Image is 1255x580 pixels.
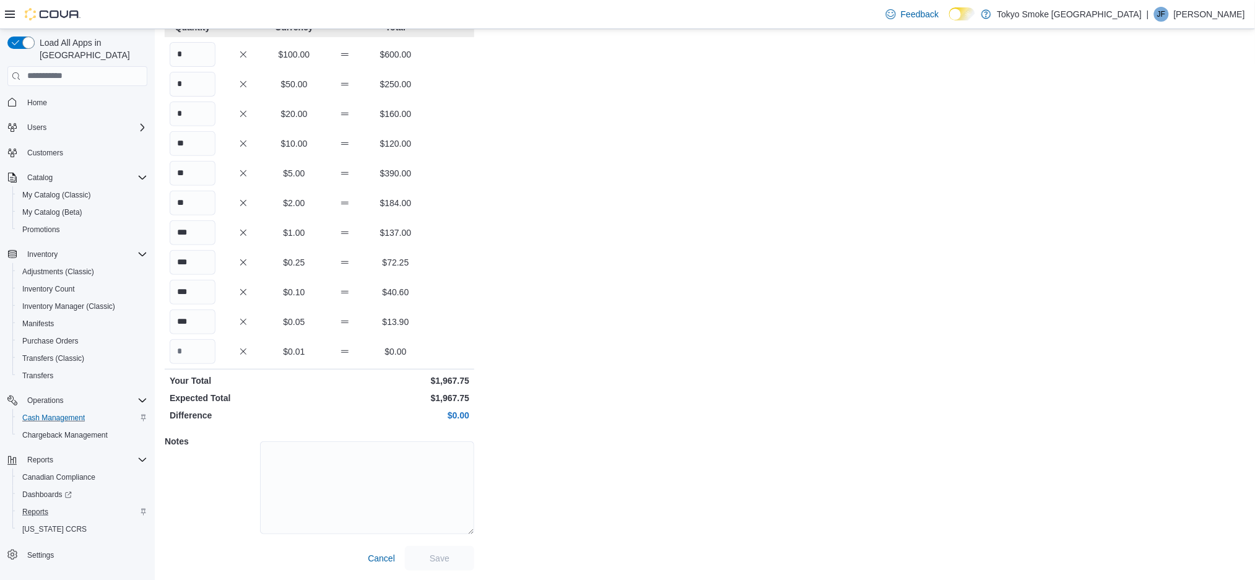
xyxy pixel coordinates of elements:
button: Inventory Manager (Classic) [12,298,152,315]
a: Home [22,95,52,110]
p: Expected Total [170,392,317,404]
span: Customers [22,145,147,160]
p: $1,967.75 [322,392,469,404]
span: Inventory Manager (Classic) [22,301,115,311]
button: Inventory [2,246,152,263]
span: Transfers [22,371,53,381]
button: Reports [22,452,58,467]
input: Quantity [170,102,215,126]
a: Adjustments (Classic) [17,264,99,279]
p: $2.00 [271,197,317,209]
span: Inventory Count [17,282,147,296]
p: $100.00 [271,48,317,61]
p: $0.00 [373,345,419,358]
input: Dark Mode [949,7,975,20]
span: Users [22,120,147,135]
p: $390.00 [373,167,419,180]
a: Dashboards [12,486,152,503]
p: $0.05 [271,316,317,328]
button: Canadian Compliance [12,469,152,486]
input: Quantity [170,250,215,275]
a: Inventory Manager (Classic) [17,299,120,314]
a: My Catalog (Classic) [17,188,96,202]
p: $50.00 [271,78,317,90]
p: $0.25 [271,256,317,269]
input: Quantity [170,191,215,215]
button: Cancel [363,546,400,571]
a: Transfers (Classic) [17,351,89,366]
a: Settings [22,548,59,563]
span: Transfers [17,368,147,383]
span: Reports [17,504,147,519]
button: [US_STATE] CCRS [12,521,152,538]
p: $137.00 [373,227,419,239]
a: Feedback [881,2,944,27]
button: Save [405,546,474,571]
a: Canadian Compliance [17,470,100,485]
p: $5.00 [271,167,317,180]
span: Canadian Compliance [22,472,95,482]
span: [US_STATE] CCRS [22,524,87,534]
span: Chargeback Management [17,428,147,443]
p: Difference [170,409,317,422]
a: Purchase Orders [17,334,84,348]
p: Tokyo Smoke [GEOGRAPHIC_DATA] [997,7,1142,22]
span: Manifests [22,319,54,329]
button: Manifests [12,315,152,332]
img: Cova [25,8,80,20]
span: My Catalog (Classic) [17,188,147,202]
p: $250.00 [373,78,419,90]
p: $40.60 [373,286,419,298]
span: My Catalog (Beta) [17,205,147,220]
button: Inventory Count [12,280,152,298]
span: Chargeback Management [22,430,108,440]
button: Adjustments (Classic) [12,263,152,280]
span: Operations [27,396,64,405]
button: Home [2,93,152,111]
span: Inventory [27,249,58,259]
span: JF [1157,7,1165,22]
span: Cancel [368,552,395,565]
span: Dashboards [17,487,147,502]
button: Inventory [22,247,63,262]
a: Promotions [17,222,65,237]
p: $184.00 [373,197,419,209]
a: Transfers [17,368,58,383]
span: Save [430,552,449,565]
p: $13.90 [373,316,419,328]
a: Cash Management [17,410,90,425]
span: Home [27,98,47,108]
button: Cash Management [12,409,152,426]
span: Promotions [22,225,60,235]
span: Load All Apps in [GEOGRAPHIC_DATA] [35,37,147,61]
p: $72.25 [373,256,419,269]
a: Chargeback Management [17,428,113,443]
span: Reports [27,455,53,465]
span: Dashboards [22,490,72,500]
span: Settings [27,550,54,560]
button: Customers [2,144,152,162]
p: $10.00 [271,137,317,150]
div: Jakob Ferry [1154,7,1169,22]
input: Quantity [170,280,215,305]
span: My Catalog (Classic) [22,190,91,200]
span: Adjustments (Classic) [22,267,94,277]
span: Promotions [17,222,147,237]
button: Promotions [12,221,152,238]
a: Dashboards [17,487,77,502]
button: Purchase Orders [12,332,152,350]
span: Washington CCRS [17,522,147,537]
p: | [1147,7,1149,22]
span: Settings [22,547,147,562]
button: Users [22,120,51,135]
button: My Catalog (Beta) [12,204,152,221]
span: Adjustments (Classic) [17,264,147,279]
span: Transfers (Classic) [22,353,84,363]
span: Purchase Orders [17,334,147,348]
button: My Catalog (Classic) [12,186,152,204]
a: [US_STATE] CCRS [17,522,92,537]
span: Transfers (Classic) [17,351,147,366]
span: Customers [27,148,63,158]
p: $0.10 [271,286,317,298]
span: Reports [22,507,48,517]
